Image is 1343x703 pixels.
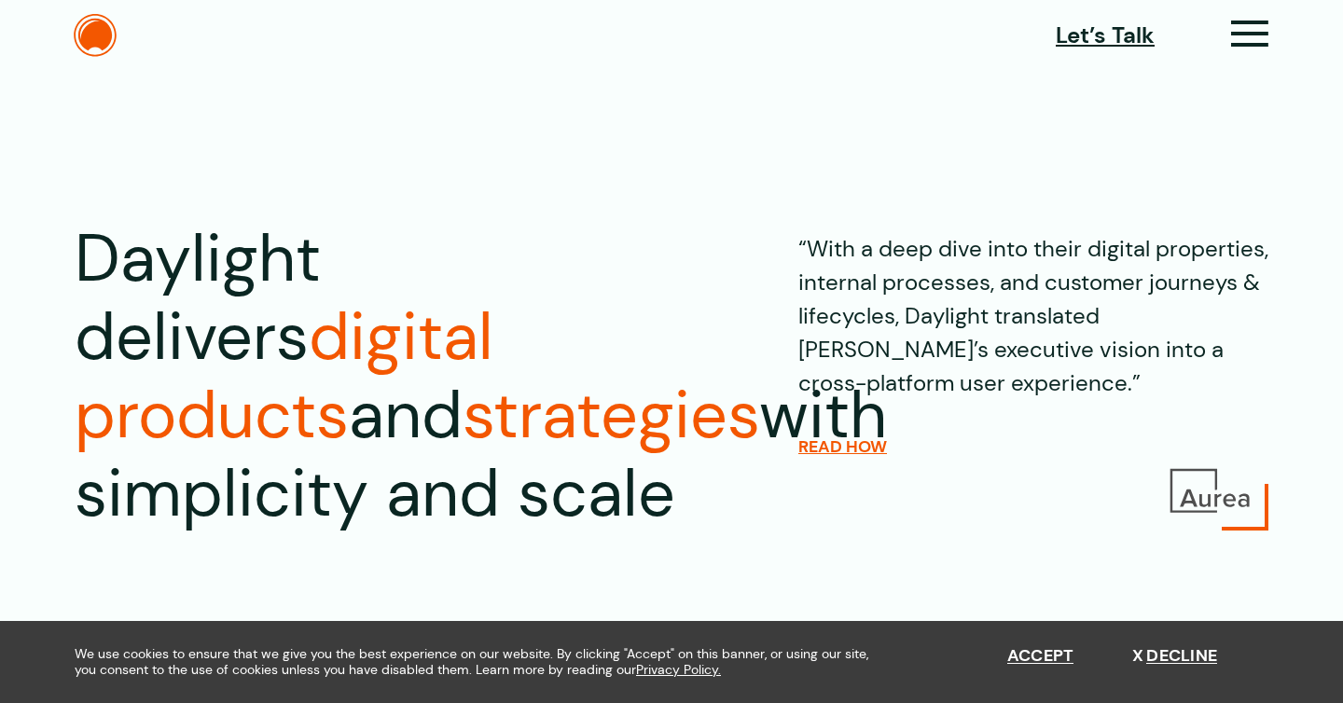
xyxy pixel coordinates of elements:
img: The Daylight Studio Logo [74,14,117,57]
a: Let’s Talk [1056,19,1155,52]
a: Privacy Policy. [636,662,721,678]
button: Decline [1132,646,1217,667]
span: digital products [75,295,493,458]
span: strategies [463,373,759,458]
a: READ HOW [798,436,887,457]
button: Accept [1007,646,1074,667]
img: Aurea Logo [1166,465,1254,517]
span: We use cookies to ensure that we give you the best experience on our website. By clicking "Accept... [75,646,886,678]
p: “With a deep dive into their digital properties, internal processes, and customer journeys & life... [798,220,1268,400]
h1: Daylight delivers and with simplicity and scale [75,220,675,533]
